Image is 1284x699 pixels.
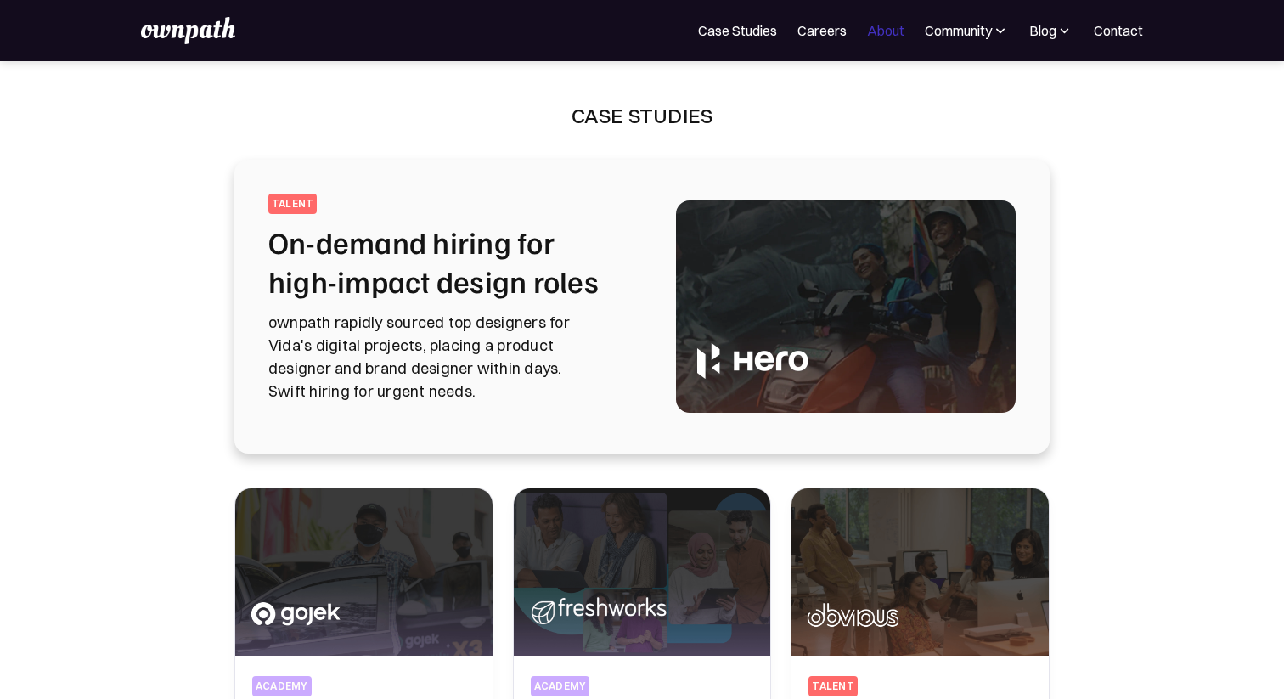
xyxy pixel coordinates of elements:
[268,223,635,301] h2: On-demand hiring for high-impact design roles
[867,20,904,41] a: About
[268,311,635,403] p: ownpath rapidly sourced top designers for Vida's digital projects, placing a product designer and...
[534,679,587,693] div: Academy
[514,488,771,656] img: Upskilling designers for high-impact product success
[1029,20,1056,41] div: Blog
[925,20,1009,41] div: Community
[797,20,847,41] a: Careers
[1029,20,1073,41] div: Blog
[925,20,992,41] div: Community
[272,197,313,211] div: talent
[572,102,713,129] div: Case Studies
[698,20,777,41] a: Case Studies
[812,679,853,693] div: talent
[256,679,308,693] div: academy
[268,194,1016,420] a: talentOn-demand hiring for high-impact design rolesownpath rapidly sourced top designers for Vida...
[1094,20,1143,41] a: Contact
[791,488,1049,656] img: In conversation with Obvious about their hiring experience with ownpath
[235,488,493,656] img: Coaching Senior Designers to Design Managers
